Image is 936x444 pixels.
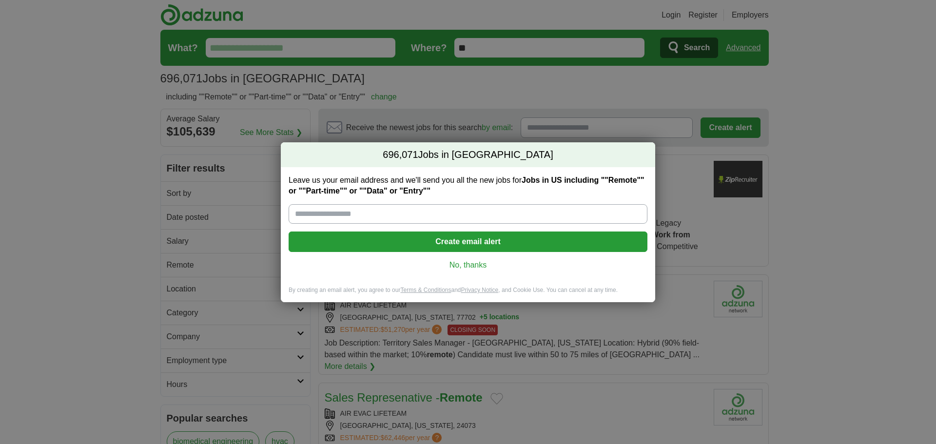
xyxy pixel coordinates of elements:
[281,286,655,302] div: By creating an email alert, you agree to our and , and Cookie Use. You can cancel at any time.
[289,232,647,252] button: Create email alert
[461,287,499,293] a: Privacy Notice
[296,260,640,270] a: No, thanks
[383,148,418,162] span: 696,071
[289,175,647,196] label: Leave us your email address and we'll send you all the new jobs for
[400,287,451,293] a: Terms & Conditions
[281,142,655,168] h2: Jobs in [GEOGRAPHIC_DATA]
